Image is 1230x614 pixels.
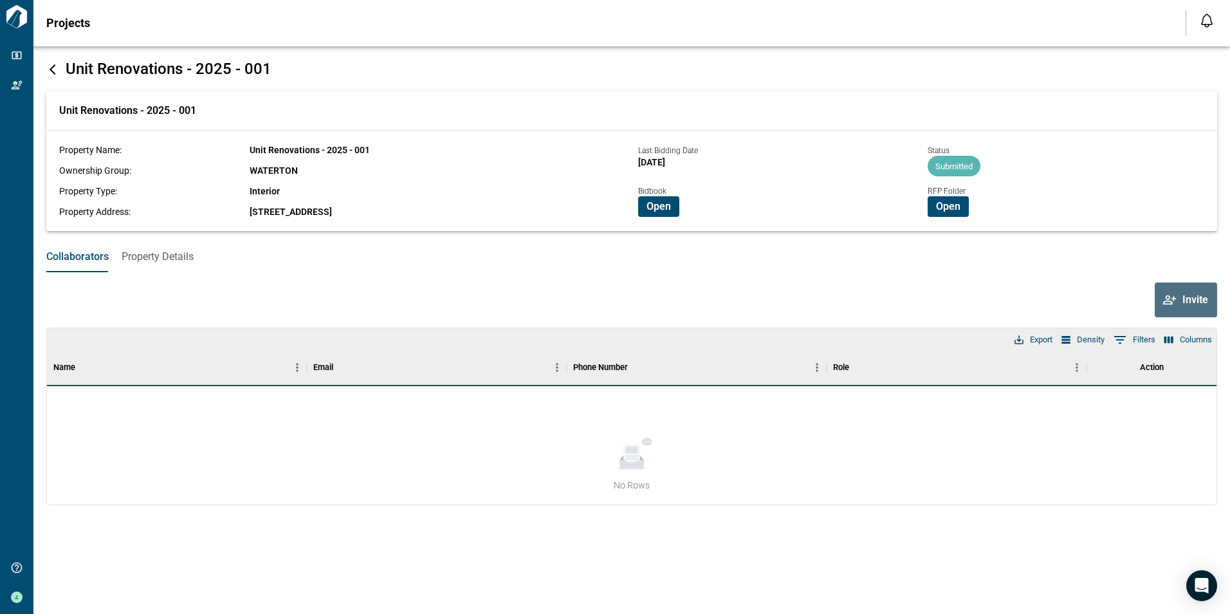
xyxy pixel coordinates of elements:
[307,349,567,386] div: Email
[1197,10,1217,31] button: Open notification feed
[59,145,122,155] span: Property Name:
[59,104,196,117] span: Unit Renovations - 2025 - 001
[614,479,650,492] span: No Rows
[250,207,332,217] span: [STREET_ADDRESS]
[573,349,628,386] div: Phone Number
[53,349,75,386] div: Name
[46,17,90,30] span: Projects
[122,250,194,263] span: Property Details
[333,358,351,377] button: Sort
[288,358,307,377] button: Menu
[928,196,969,217] button: Open
[1058,331,1108,348] button: Density
[833,349,849,386] div: Role
[250,145,370,155] span: Unit Renovations - 2025 - 001
[638,196,679,217] button: Open
[1155,283,1217,317] button: Invite
[1161,331,1215,348] button: Select columns
[1011,331,1056,348] button: Export
[1110,330,1159,350] button: Show filters
[928,200,969,212] a: Open
[47,349,307,386] div: Name
[313,349,333,386] div: Email
[647,200,671,213] span: Open
[250,165,298,176] span: WATERTON
[547,358,567,377] button: Menu
[1186,570,1217,601] div: Open Intercom Messenger
[638,157,665,167] span: [DATE]
[928,187,966,196] span: RFP Folder
[638,187,666,196] span: Bidbook
[1182,293,1208,306] span: Invite
[1087,349,1216,386] div: Action
[638,200,679,212] a: Open
[59,165,131,176] span: Ownership Group:
[567,349,827,386] div: Phone Number
[628,358,646,377] button: Sort
[928,146,950,155] span: Status
[1140,349,1164,386] div: Action
[75,358,93,377] button: Sort
[59,186,117,196] span: Property Type:
[928,162,980,171] span: Submitted
[807,358,827,377] button: Menu
[59,207,131,217] span: Property Address:
[827,349,1087,386] div: Role
[46,250,109,263] span: Collaborators
[638,146,698,155] span: Last Bidding Date
[66,60,271,78] span: Unit Renovations - 2025 - 001
[1067,358,1087,377] button: Menu
[849,358,867,377] button: Sort
[936,200,960,213] span: Open
[250,186,280,196] span: Interior
[33,241,1230,272] div: base tabs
